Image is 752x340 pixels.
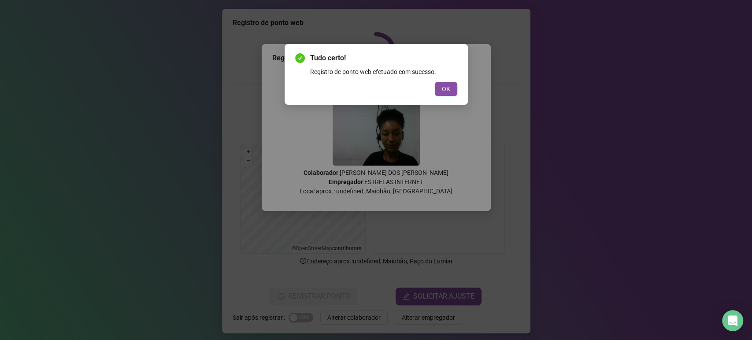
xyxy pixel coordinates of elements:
[435,82,457,96] button: OK
[722,310,743,331] div: Open Intercom Messenger
[442,84,450,94] span: OK
[310,53,457,63] span: Tudo certo!
[310,67,457,77] div: Registro de ponto web efetuado com sucesso.
[295,53,305,63] span: check-circle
